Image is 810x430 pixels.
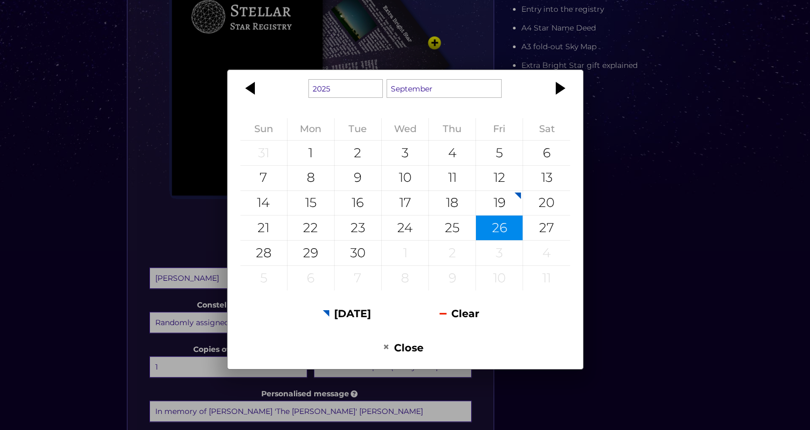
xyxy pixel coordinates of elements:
[292,300,401,326] button: [DATE]
[240,241,287,265] div: 28 September 2025
[429,118,476,140] th: Thursday
[334,118,381,140] th: Tuesday
[523,141,570,165] div: 6 September 2025
[429,166,475,190] div: 11 September 2025
[287,241,334,265] div: 29 September 2025
[429,216,475,240] div: 25 September 2025
[287,216,334,240] div: 22 September 2025
[476,166,523,190] div: 12 September 2025
[335,266,381,290] div: 7 October 2025
[476,191,523,216] div: 19 September 2025
[335,216,381,240] div: 23 September 2025
[240,166,287,190] div: 7 September 2025
[523,118,570,140] th: Saturday
[523,216,570,240] div: 27 September 2025
[476,141,523,165] div: 5 September 2025
[476,118,523,140] th: Friday
[476,216,523,240] div: 26 September 2025
[287,266,334,290] div: 6 October 2025
[523,166,570,190] div: 13 September 2025
[382,166,428,190] div: 10 September 2025
[335,241,381,265] div: 30 September 2025
[240,191,287,216] div: 14 September 2025
[240,141,287,165] div: 31 August 2025
[429,141,475,165] div: 4 September 2025
[335,191,381,216] div: 16 September 2025
[429,191,475,216] div: 18 September 2025
[387,79,502,98] select: Select a month
[381,118,428,140] th: Wednesday
[349,334,457,360] button: Close
[287,141,334,165] div: 1 September 2025
[523,266,570,290] div: 11 October 2025
[523,241,570,265] div: 4 October 2025
[382,216,428,240] div: 24 September 2025
[476,241,523,265] div: 3 October 2025
[429,241,475,265] div: 2 October 2025
[287,166,334,190] div: 8 September 2025
[382,141,428,165] div: 3 September 2025
[287,191,334,216] div: 15 September 2025
[382,191,428,216] div: 17 September 2025
[287,118,334,140] th: Monday
[240,118,287,140] th: Sunday
[240,216,287,240] div: 21 September 2025
[476,266,523,290] div: 10 October 2025
[429,266,475,290] div: 9 October 2025
[523,191,570,216] div: 20 September 2025
[335,166,381,190] div: 9 September 2025
[405,300,514,326] button: Clear
[335,141,381,165] div: 2 September 2025
[308,79,383,98] select: Select a year
[382,241,428,265] div: 1 October 2025
[382,266,428,290] div: 8 October 2025
[240,266,287,290] div: 5 October 2025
